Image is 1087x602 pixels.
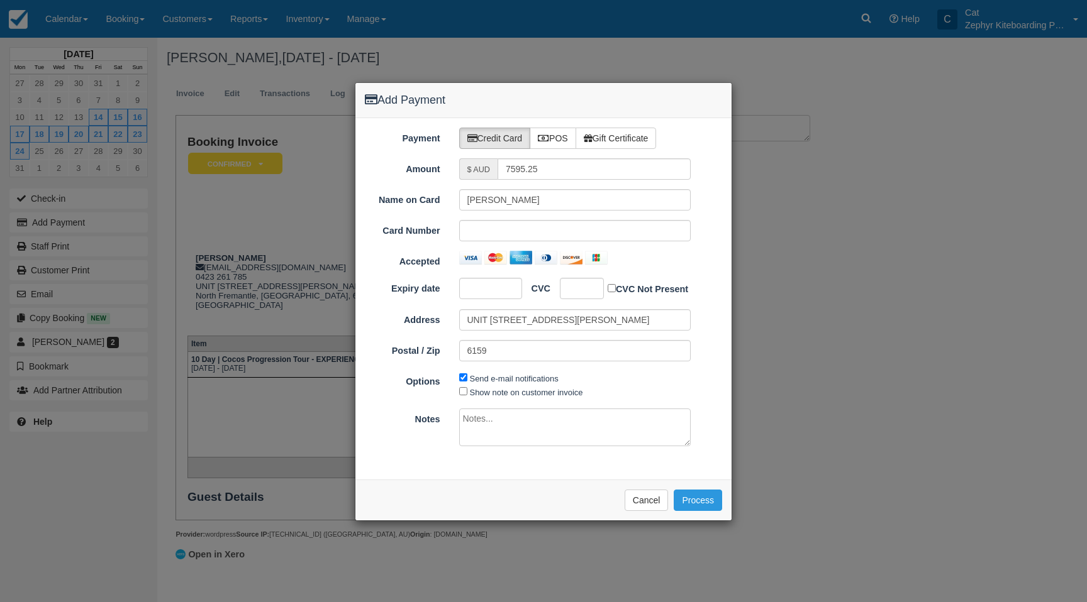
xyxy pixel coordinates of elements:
[365,92,722,109] h4: Add Payment
[355,408,450,426] label: Notes
[674,490,722,511] button: Process
[355,220,450,238] label: Card Number
[498,158,691,180] input: Valid amount required.
[355,158,450,176] label: Amount
[470,374,559,383] label: Send e-mail notifications
[355,278,450,295] label: Expiry date
[459,128,531,149] label: Credit Card
[355,128,450,145] label: Payment
[625,490,669,511] button: Cancel
[576,128,657,149] label: Gift Certificate
[522,278,550,295] label: CVC
[355,340,450,358] label: Postal / Zip
[355,371,450,388] label: Options
[355,189,450,207] label: Name on Card
[355,309,450,327] label: Address
[608,282,688,296] label: CVC Not Present
[467,165,490,174] small: $ AUD
[608,284,616,292] input: CVC Not Present
[355,251,450,268] label: Accepted
[530,128,576,149] label: POS
[470,388,583,397] label: Show note on customer invoice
